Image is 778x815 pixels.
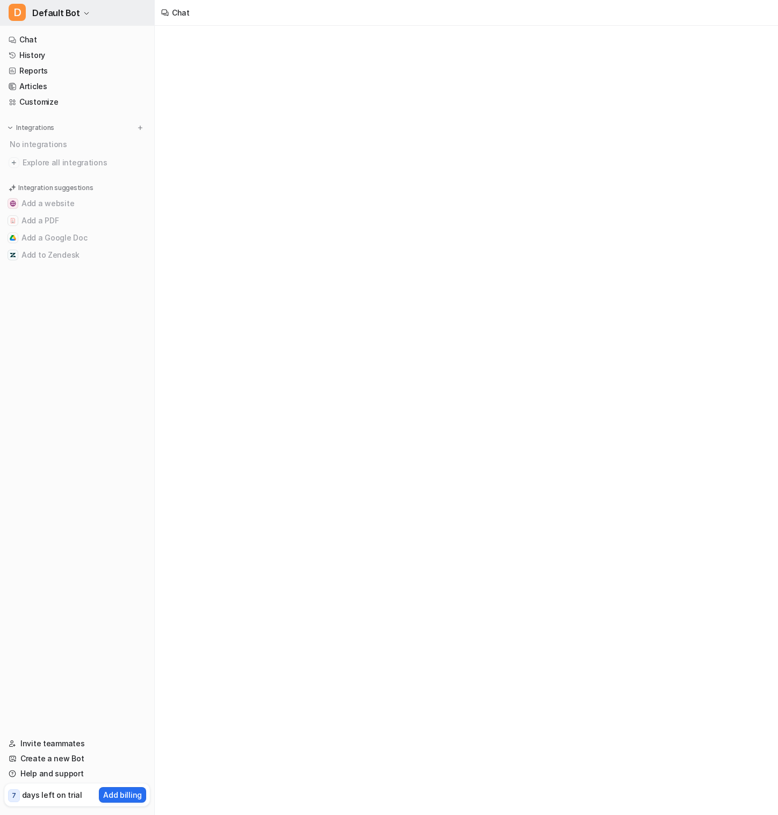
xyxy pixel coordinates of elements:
[10,217,16,224] img: Add a PDF
[12,791,16,801] p: 7
[6,135,150,153] div: No integrations
[4,122,57,133] button: Integrations
[22,789,82,801] p: days left on trial
[136,124,144,132] img: menu_add.svg
[4,736,150,751] a: Invite teammates
[4,751,150,766] a: Create a new Bot
[4,79,150,94] a: Articles
[32,5,80,20] span: Default Bot
[16,123,54,132] p: Integrations
[4,94,150,110] a: Customize
[4,195,150,212] button: Add a websiteAdd a website
[4,229,150,246] button: Add a Google DocAdd a Google Doc
[4,63,150,78] a: Reports
[4,766,150,781] a: Help and support
[4,246,150,264] button: Add to ZendeskAdd to Zendesk
[10,235,16,241] img: Add a Google Doc
[10,252,16,258] img: Add to Zendesk
[4,32,150,47] a: Chat
[9,157,19,168] img: explore all integrations
[172,7,190,18] div: Chat
[23,154,146,171] span: Explore all integrations
[99,787,146,803] button: Add billing
[9,4,26,21] span: D
[10,200,16,207] img: Add a website
[4,155,150,170] a: Explore all integrations
[103,789,142,801] p: Add billing
[6,124,14,132] img: expand menu
[4,212,150,229] button: Add a PDFAdd a PDF
[4,48,150,63] a: History
[18,183,93,193] p: Integration suggestions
